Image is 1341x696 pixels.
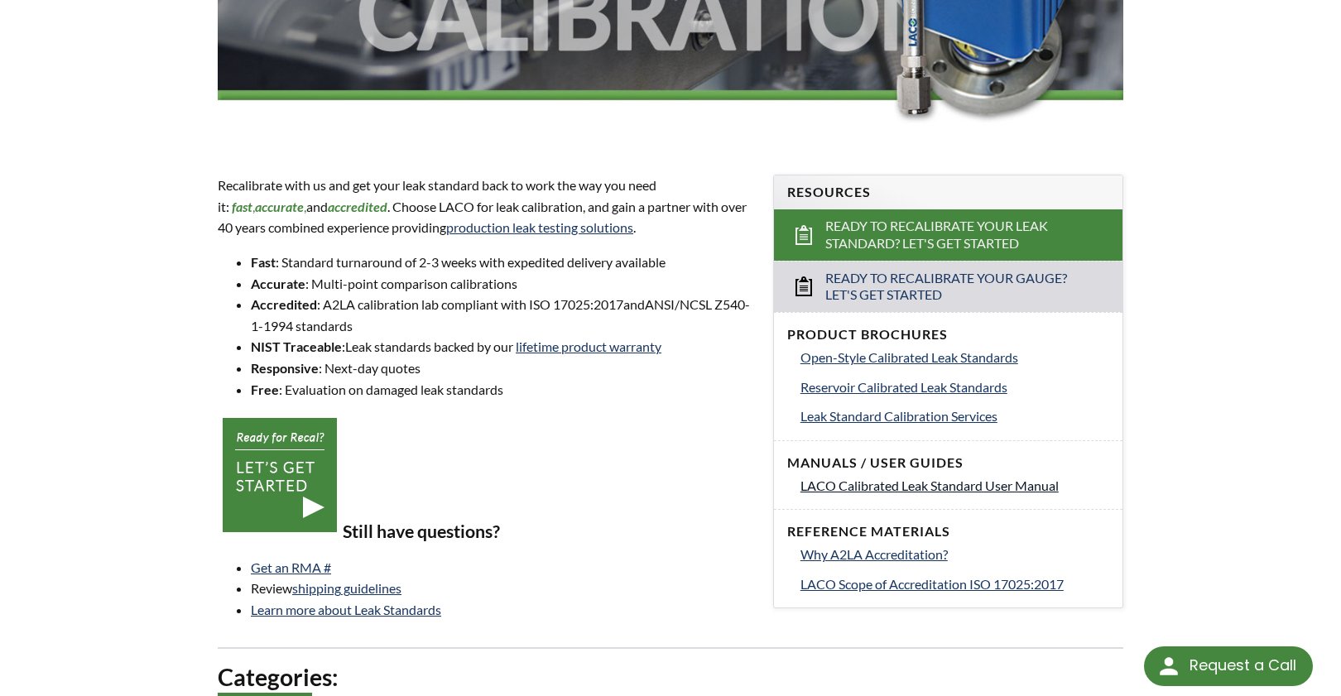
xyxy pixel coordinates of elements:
[787,454,1109,472] h4: Manuals / User Guides
[800,406,1109,427] a: Leak Standard Calibration Services
[251,382,279,397] strong: Free
[800,574,1109,595] a: LACO Scope of Accreditation ISO 17025:2017
[232,199,252,214] em: fast
[825,218,1073,252] span: Ready to Recalibrate Your Leak Standard? Let's Get Started
[800,478,1059,493] span: LACO Calibrated Leak Standard User Manual
[800,347,1109,368] a: Open-Style Calibrated Leak Standards
[251,294,753,336] li: : A2LA calibration lab compliant with standards
[229,199,306,214] span: , ,
[787,523,1109,540] h4: Reference Materials
[1144,646,1313,686] div: Request a Call
[529,296,623,312] span: ISO 17025:2017
[251,379,753,401] li: : Evaluation on damaged leak standards
[251,254,276,270] strong: Fast
[251,276,305,291] strong: Accurate
[345,338,352,354] span: L
[251,273,753,295] li: : Multi-point comparison calibrations
[800,576,1064,592] span: LACO Scope of Accreditation ISO 17025:2017
[251,336,753,358] li: : eak standards backed by our
[251,296,317,312] strong: Accredited
[251,578,753,599] li: Review
[251,602,441,617] a: Learn more about Leak Standards
[516,338,661,354] a: lifetime product warranty
[446,219,633,235] a: production leak testing solutions
[1156,653,1182,679] img: round button
[218,413,343,538] img: CTA-lk-getstarted.png
[251,559,331,575] a: Get an RMA #
[787,326,1109,343] h4: Product Brochures
[774,209,1122,261] a: Ready to Recalibrate Your Leak Standard? Let's Get Started
[800,377,1109,398] a: Reservoir Calibrated Leak Standards
[623,296,645,312] span: and
[328,199,387,214] em: accredited
[251,296,750,334] span: ANSI/NCSL Z540-1-1994
[218,662,1123,693] h2: Categories:
[251,360,319,376] strong: Responsive
[800,379,1007,395] span: Reservoir Calibrated Leak Standards
[251,338,342,354] strong: NIST Traceable
[251,252,753,273] li: : Standard turnaround of 2-3 weeks with expedited delivery available
[774,261,1122,313] a: Ready to Recalibrate Your Gauge? Let's Get Started
[787,184,1109,201] h4: Resources
[255,199,304,214] em: accurate
[800,546,948,562] span: Why A2LA Accreditation?
[825,270,1073,305] span: Ready to Recalibrate Your Gauge? Let's Get Started
[218,175,753,238] p: Recalibrate with us and get your leak standard back to work the way you need it: and . Choose LAC...
[1190,646,1296,684] div: Request a Call
[292,580,401,596] a: shipping guidelines
[800,544,1109,565] a: Why A2LA Accreditation?
[800,349,1018,365] span: Open-Style Calibrated Leak Standards
[251,358,753,379] li: : Next-day quotes
[800,408,997,424] span: Leak Standard Calibration Services
[218,413,753,544] h3: Still have questions?
[800,475,1109,497] a: LACO Calibrated Leak Standard User Manual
